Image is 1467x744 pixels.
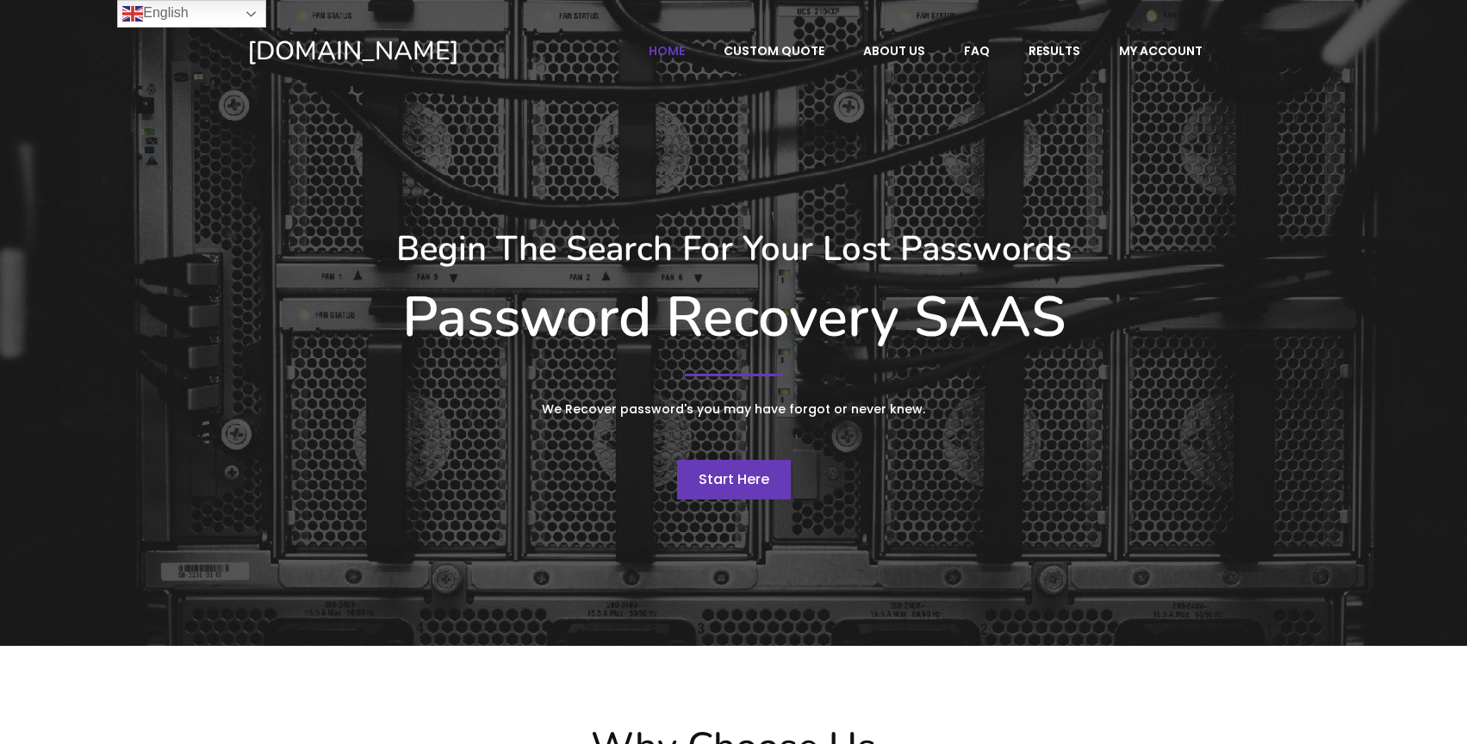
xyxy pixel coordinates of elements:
a: Start Here [677,460,791,499]
span: Custom Quote [724,43,824,59]
a: FAQ [946,34,1008,67]
span: FAQ [964,43,990,59]
a: My account [1101,34,1221,67]
img: en [122,3,143,24]
span: Results [1029,43,1080,59]
a: Results [1010,34,1098,67]
a: [DOMAIN_NAME] [247,34,577,68]
a: Custom Quote [706,34,842,67]
p: We Recover password's you may have forgot or never knew. [411,399,1057,420]
span: Home [649,43,685,59]
h1: Password Recovery SAAS [247,284,1221,351]
span: About Us [863,43,925,59]
a: About Us [845,34,943,67]
span: Start Here [699,469,769,489]
a: Home [631,34,703,67]
span: My account [1119,43,1203,59]
h3: Begin The Search For Your Lost Passwords [247,228,1221,270]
